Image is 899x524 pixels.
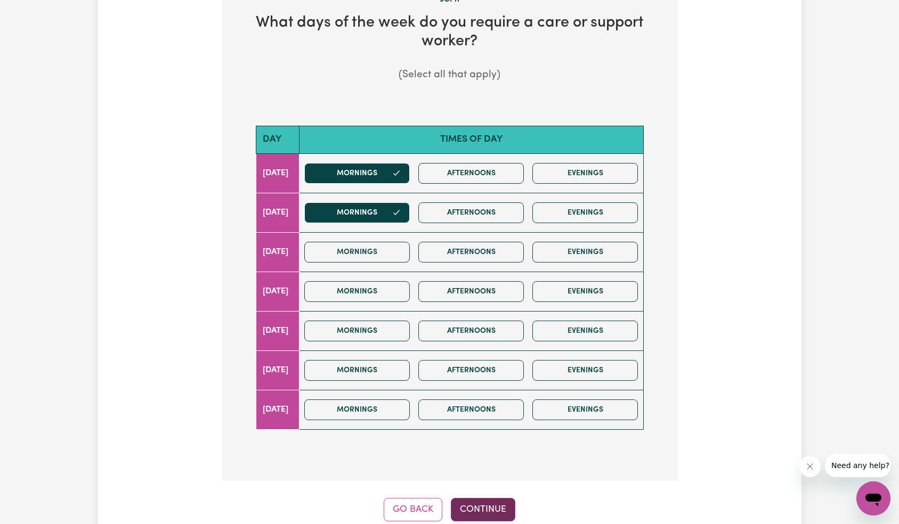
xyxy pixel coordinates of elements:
button: Mornings [304,163,410,184]
td: [DATE] [256,193,299,232]
td: [DATE] [256,350,299,390]
button: Mornings [304,281,410,302]
button: Evenings [532,360,638,381]
button: Go Back [384,498,442,521]
td: [DATE] [256,153,299,193]
button: Mornings [304,242,410,263]
button: Evenings [532,399,638,420]
button: Mornings [304,360,410,381]
th: Times of day [299,126,643,153]
td: [DATE] [256,390,299,429]
button: Afternoons [418,242,524,263]
th: Day [256,126,299,153]
button: Evenings [532,202,638,223]
button: Afternoons [418,281,524,302]
td: [DATE] [256,272,299,311]
h2: What days of the week do you require a care or support worker? [239,14,661,51]
td: [DATE] [256,232,299,272]
iframe: Button to launch messaging window [856,481,890,515]
button: Afternoons [418,321,524,341]
button: Afternoons [418,360,524,381]
p: (Select all that apply) [239,68,661,83]
iframe: Message from company [825,454,890,477]
td: [DATE] [256,311,299,350]
button: Mornings [304,399,410,420]
button: Evenings [532,281,638,302]
button: Evenings [532,321,638,341]
button: Evenings [532,163,638,184]
button: Evenings [532,242,638,263]
button: Continue [451,498,515,521]
button: Afternoons [418,399,524,420]
button: Afternoons [418,163,524,184]
button: Mornings [304,321,410,341]
button: Afternoons [418,202,524,223]
iframe: Close message [799,456,821,477]
button: Mornings [304,202,410,223]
